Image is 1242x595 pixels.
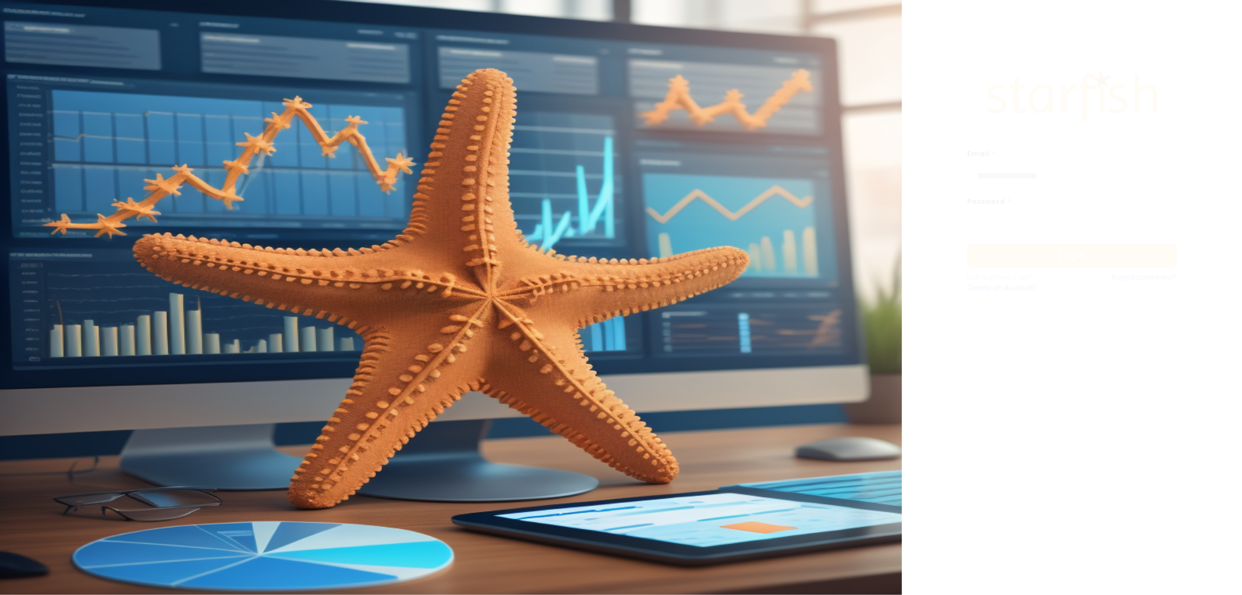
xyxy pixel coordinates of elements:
a: Create an Account! [967,283,1072,293]
p: Not registered yet? [967,272,1072,283]
label: Email [967,149,1170,159]
img: Logo.42cb71d561138c82c4ab.png [985,59,1159,133]
a: Forgot password? [1112,272,1177,293]
button: Login [967,244,1177,267]
label: Password [967,196,1170,207]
